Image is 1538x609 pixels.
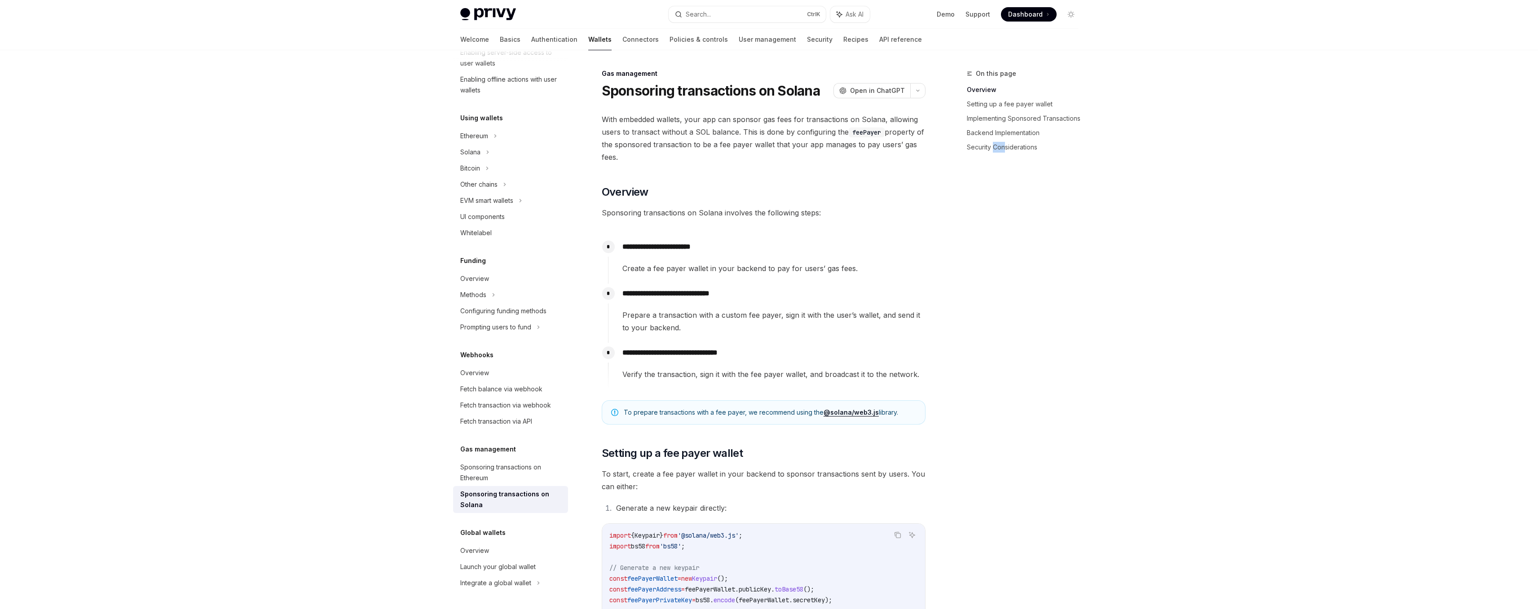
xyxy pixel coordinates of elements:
div: Prompting users to fund [460,322,531,333]
a: Sponsoring transactions on Solana [453,486,568,513]
span: feePayerWallet [627,574,678,583]
span: Create a fee payer wallet in your backend to pay for users’ gas fees. [622,262,925,275]
a: Configuring funding methods [453,303,568,319]
h5: Funding [460,255,486,266]
div: Enabling offline actions with user wallets [460,74,563,96]
h5: Using wallets [460,113,503,123]
span: 'bs58' [660,542,681,550]
a: Policies & controls [670,29,728,50]
span: feePayerPrivateKey [627,596,692,604]
span: const [609,585,627,593]
span: = [692,596,696,604]
div: Launch your global wallet [460,561,536,572]
span: const [609,574,627,583]
span: new [681,574,692,583]
div: Gas management [602,69,925,78]
div: Search... [686,9,711,20]
a: API reference [879,29,922,50]
a: Security Considerations [967,140,1085,154]
span: import [609,531,631,539]
div: Bitcoin [460,163,480,174]
svg: Note [611,409,618,416]
a: Authentication [531,29,577,50]
div: EVM smart wallets [460,195,513,206]
span: = [678,574,681,583]
h1: Sponsoring transactions on Solana [602,83,820,99]
a: Welcome [460,29,489,50]
a: Wallets [588,29,612,50]
span: Overview [602,185,648,199]
span: Keypair [635,531,660,539]
span: To prepare transactions with a fee payer, we recommend using the library. [624,408,916,417]
span: feePayerWallet [685,585,735,593]
span: } [660,531,663,539]
span: . [771,585,775,593]
span: ); [825,596,832,604]
span: from [663,531,678,539]
span: Ctrl K [807,11,820,18]
span: To start, create a fee payer wallet in your backend to sponsor transactions sent by users. You ca... [602,468,925,493]
a: Overview [967,83,1085,97]
a: Launch your global wallet [453,559,568,575]
span: import [609,542,631,550]
span: . [735,585,739,593]
div: Configuring funding methods [460,306,546,316]
span: (); [803,585,814,593]
a: Overview [453,271,568,287]
a: Setting up a fee payer wallet [967,97,1085,111]
span: Setting up a fee payer wallet [602,446,743,460]
div: Fetch balance via webhook [460,384,542,394]
a: Whitelabel [453,225,568,241]
a: Enabling offline actions with user wallets [453,71,568,98]
div: Methods [460,289,486,300]
div: Other chains [460,179,498,190]
span: bs58 [631,542,645,550]
a: Sponsoring transactions on Ethereum [453,459,568,486]
a: Security [807,29,833,50]
div: Sponsoring transactions on Solana [460,489,563,510]
div: Fetch transaction via API [460,416,532,427]
div: Whitelabel [460,228,492,238]
span: // Generate a new keypair [609,564,699,572]
a: Fetch balance via webhook [453,381,568,397]
div: UI components [460,211,505,222]
img: light logo [460,8,516,21]
li: Generate a new keypair directly: [613,502,925,514]
div: Sponsoring transactions on Ethereum [460,462,563,483]
a: Basics [500,29,520,50]
a: Recipes [843,29,868,50]
button: Toggle dark mode [1064,7,1078,22]
button: Ask AI [830,6,870,22]
span: With embedded wallets, your app can sponsor gas fees for transactions on Solana, allowing users t... [602,113,925,163]
span: . [710,596,714,604]
span: toBase58 [775,585,803,593]
a: Fetch transaction via API [453,413,568,429]
div: Ethereum [460,131,488,141]
span: Sponsoring transactions on Solana involves the following steps: [602,206,925,219]
a: Overview [453,543,568,559]
a: Implementing Sponsored Transactions [967,111,1085,126]
span: (); [717,574,728,583]
div: Fetch transaction via webhook [460,400,551,411]
span: Open in ChatGPT [850,86,905,95]
div: Overview [460,368,489,378]
a: Demo [937,10,955,19]
span: encode [714,596,735,604]
a: Connectors [622,29,659,50]
span: from [645,542,660,550]
a: Dashboard [1001,7,1057,22]
span: Ask AI [846,10,864,19]
a: Support [965,10,990,19]
h5: Gas management [460,444,516,455]
span: const [609,596,627,604]
span: feePayerWallet [739,596,789,604]
a: Backend Implementation [967,126,1085,140]
a: Fetch transaction via webhook [453,397,568,413]
span: secretKey [793,596,825,604]
span: { [631,531,635,539]
a: Overview [453,365,568,381]
span: bs58 [696,596,710,604]
span: = [681,585,685,593]
h5: Global wallets [460,527,506,538]
button: Search...CtrlK [669,6,826,22]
